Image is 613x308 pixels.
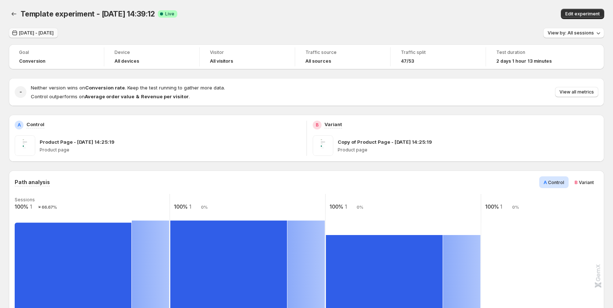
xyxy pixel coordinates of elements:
[485,203,499,210] text: 100%
[496,49,571,65] a: Test duration2 days 1 hour 13 minutes
[115,49,189,65] a: DeviceAll devices
[555,87,598,97] button: View all metrics
[15,179,50,186] h3: Path analysis
[115,49,189,55] span: Device
[15,135,35,156] img: Product Page - Sep 16, 14:25:19
[19,30,54,36] span: [DATE] - [DATE]
[559,89,594,95] span: View all metrics
[85,85,125,91] strong: Conversion rate
[201,205,208,210] text: 0%
[544,179,547,185] span: A
[313,135,333,156] img: Copy of Product Page - Sep 16, 14:25:19
[338,147,599,153] p: Product page
[324,121,342,128] p: Variant
[19,49,94,55] span: Goal
[579,180,594,185] span: Variant
[305,49,380,55] span: Traffic source
[345,203,347,210] text: 1
[305,49,380,65] a: Traffic sourceAll sources
[316,122,319,128] h2: B
[548,30,594,36] span: View by: All sessions
[19,49,94,65] a: GoalConversion
[18,122,21,128] h2: A
[31,85,225,91] span: Neither version wins on . Keep the test running to gather more data.
[21,10,155,18] span: Template experiment - [DATE] 14:39:12
[574,179,578,185] span: B
[19,88,22,96] h2: -
[561,9,604,19] button: Edit experiment
[9,28,58,38] button: [DATE] - [DATE]
[189,203,191,210] text: 1
[565,11,600,17] span: Edit experiment
[165,11,174,17] span: Live
[210,49,284,55] span: Visitor
[496,49,571,55] span: Test duration
[401,49,475,55] span: Traffic split
[15,197,35,202] text: Sessions
[15,203,28,210] text: 100%
[136,93,139,99] strong: &
[338,138,432,146] p: Copy of Product Page - [DATE] 14:25:19
[496,58,552,64] span: 2 days 1 hour 13 minutes
[26,121,44,128] p: Control
[210,58,233,64] h4: All visitors
[401,58,414,64] span: 47/53
[305,58,331,64] h4: All sources
[330,203,343,210] text: 100%
[42,205,57,210] text: 66.67%
[401,49,475,65] a: Traffic split47/53
[9,9,19,19] button: Back
[548,180,564,185] span: Control
[174,203,188,210] text: 100%
[19,58,46,64] span: Conversion
[512,205,519,210] text: 0%
[115,58,139,64] h4: All devices
[500,203,502,210] text: 1
[31,93,190,99] span: Control outperforms on .
[210,49,284,65] a: VisitorAll visitors
[543,28,604,38] button: View by: All sessions
[30,203,32,210] text: 1
[357,205,363,210] text: 0%
[141,93,189,99] strong: Revenue per visitor
[40,138,115,146] p: Product Page - [DATE] 14:25:19
[40,147,301,153] p: Product page
[85,93,134,99] strong: Average order value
